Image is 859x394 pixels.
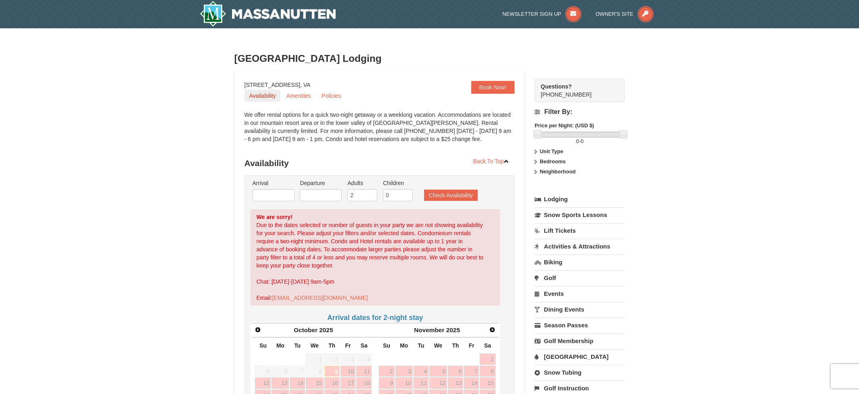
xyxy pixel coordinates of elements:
[535,318,625,333] a: Season Passes
[306,354,324,365] span: 1
[290,366,305,377] span: 7
[535,286,625,301] a: Events
[502,11,581,17] a: Newsletter Sign Up
[576,138,579,144] span: 0
[345,342,351,349] span: Friday
[253,324,264,335] a: Prev
[253,179,295,187] label: Arrival
[255,327,261,333] span: Prev
[535,108,625,116] h4: Filter By:
[540,148,563,154] strong: Unit Type
[356,366,372,377] a: 11
[448,377,463,389] a: 13
[540,169,576,175] strong: Neighborhood
[489,327,495,333] span: Next
[414,377,429,389] a: 11
[255,377,271,389] a: 12
[300,179,342,187] label: Departure
[317,90,346,102] a: Policies
[535,207,625,222] a: Snow Sports Lessons
[414,366,429,377] a: 4
[429,377,447,389] a: 12
[290,377,305,389] a: 14
[535,122,594,129] strong: Price per Night: (USD $)
[400,342,408,349] span: Monday
[468,155,515,167] a: Back To Top
[469,342,474,349] span: Friday
[383,179,413,187] label: Children
[356,377,372,389] a: 18
[581,138,583,144] span: 0
[541,82,610,98] span: [PHONE_NUMBER]
[259,342,267,349] span: Sunday
[234,51,625,67] h3: [GEOGRAPHIC_DATA] Lodging
[395,377,413,389] a: 10
[361,342,368,349] span: Saturday
[446,327,460,333] span: 2025
[281,90,316,102] a: Amenities
[272,366,289,377] span: 6
[541,83,572,90] strong: Questions?
[324,377,340,389] a: 16
[484,342,491,349] span: Saturday
[535,192,625,206] a: Lodging
[245,90,281,102] a: Availability
[596,11,633,17] span: Owner's Site
[257,214,293,220] strong: We are sorry!
[480,366,495,377] a: 8
[294,342,301,349] span: Tuesday
[341,366,356,377] a: 10
[535,270,625,285] a: Golf
[540,158,566,164] strong: Bedrooms
[347,179,377,187] label: Adults
[245,111,515,151] div: We offer rental options for a quick two-night getaway or a weeklong vacation. Accommodations are ...
[383,342,390,349] span: Sunday
[448,366,463,377] a: 6
[310,342,319,349] span: Wednesday
[324,354,340,365] span: 2
[502,11,561,17] span: Newsletter Sign Up
[535,255,625,270] a: Biking
[356,354,372,365] span: 4
[535,137,625,145] label: -
[395,366,413,377] a: 3
[434,342,443,349] span: Wednesday
[341,354,356,365] span: 3
[535,223,625,238] a: Lift Tickets
[255,366,271,377] span: 5
[535,349,625,364] a: [GEOGRAPHIC_DATA]
[418,342,424,349] span: Tuesday
[306,377,324,389] a: 15
[272,377,289,389] a: 13
[471,81,515,94] a: Book Now!
[379,377,395,389] a: 9
[535,365,625,380] a: Snow Tubing
[379,366,395,377] a: 2
[294,327,318,333] span: October
[328,342,335,349] span: Thursday
[429,366,447,377] a: 5
[480,354,495,365] a: 1
[341,377,356,389] a: 17
[324,366,340,377] a: 9
[276,342,284,349] span: Monday
[535,333,625,348] a: Golf Membership
[480,377,495,389] a: 15
[464,366,479,377] a: 7
[596,11,654,17] a: Owner's Site
[464,377,479,389] a: 14
[424,190,478,201] button: Check Availability
[414,327,444,333] span: November
[535,239,625,254] a: Activities & Attractions
[272,295,368,301] a: [EMAIL_ADDRESS][DOMAIN_NAME]
[535,302,625,317] a: Dining Events
[200,1,336,27] img: Massanutten Resort Logo
[200,1,336,27] a: Massanutten Resort
[245,155,515,171] h3: Availability
[487,324,498,335] a: Next
[306,366,324,377] span: 8
[251,314,500,322] h4: Arrival dates for 2-night stay
[319,327,333,333] span: 2025
[251,209,500,306] div: Due to the dates selected or number of guests in your party we are not showing availability for y...
[452,342,459,349] span: Thursday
